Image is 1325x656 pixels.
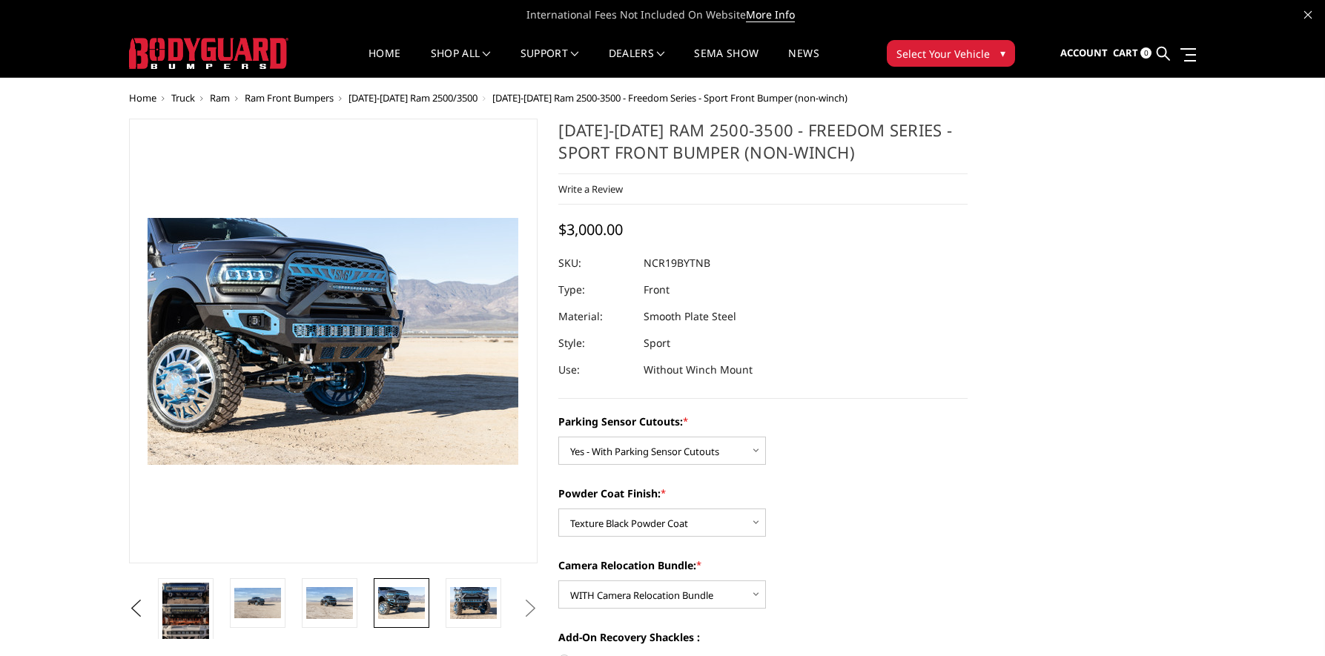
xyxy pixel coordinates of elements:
[129,38,288,69] img: BODYGUARD BUMPERS
[896,46,990,62] span: Select Your Vehicle
[558,119,968,174] h1: [DATE]-[DATE] Ram 2500-3500 - Freedom Series - Sport Front Bumper (non-winch)
[519,597,541,620] button: Next
[1140,47,1151,59] span: 0
[431,48,491,77] a: shop all
[348,91,478,105] a: [DATE]-[DATE] Ram 2500/3500
[378,587,425,618] img: 2019-2025 Ram 2500-3500 - Freedom Series - Sport Front Bumper (non-winch)
[644,276,670,303] dd: Front
[162,583,209,647] img: Multiple lighting options
[558,629,968,645] label: Add-On Recovery Shackles :
[245,91,334,105] a: Ram Front Bumpers
[558,276,632,303] dt: Type:
[694,48,759,77] a: SEMA Show
[171,91,195,105] a: Truck
[558,330,632,357] dt: Style:
[1000,45,1005,61] span: ▾
[644,330,670,357] dd: Sport
[450,587,497,618] img: 2019-2025 Ram 2500-3500 - Freedom Series - Sport Front Bumper (non-winch)
[369,48,400,77] a: Home
[1113,46,1138,59] span: Cart
[1060,46,1108,59] span: Account
[306,587,353,618] img: 2019-2025 Ram 2500-3500 - Freedom Series - Sport Front Bumper (non-winch)
[644,303,736,330] dd: Smooth Plate Steel
[609,48,665,77] a: Dealers
[558,250,632,276] dt: SKU:
[788,48,819,77] a: News
[129,91,156,105] a: Home
[558,357,632,383] dt: Use:
[644,250,710,276] dd: NCR19BYTNB
[558,182,623,196] a: Write a Review
[558,303,632,330] dt: Material:
[234,588,281,619] img: 2019-2025 Ram 2500-3500 - Freedom Series - Sport Front Bumper (non-winch)
[210,91,230,105] a: Ram
[644,357,753,383] dd: Without Winch Mount
[558,219,623,239] span: $3,000.00
[1113,33,1151,73] a: Cart 0
[558,486,968,501] label: Powder Coat Finish:
[746,7,795,22] a: More Info
[558,557,968,573] label: Camera Relocation Bundle:
[887,40,1015,67] button: Select Your Vehicle
[492,91,847,105] span: [DATE]-[DATE] Ram 2500-3500 - Freedom Series - Sport Front Bumper (non-winch)
[558,414,968,429] label: Parking Sensor Cutouts:
[125,597,148,620] button: Previous
[129,119,538,563] a: 2019-2025 Ram 2500-3500 - Freedom Series - Sport Front Bumper (non-winch)
[1060,33,1108,73] a: Account
[521,48,579,77] a: Support
[1251,585,1325,656] iframe: Chat Widget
